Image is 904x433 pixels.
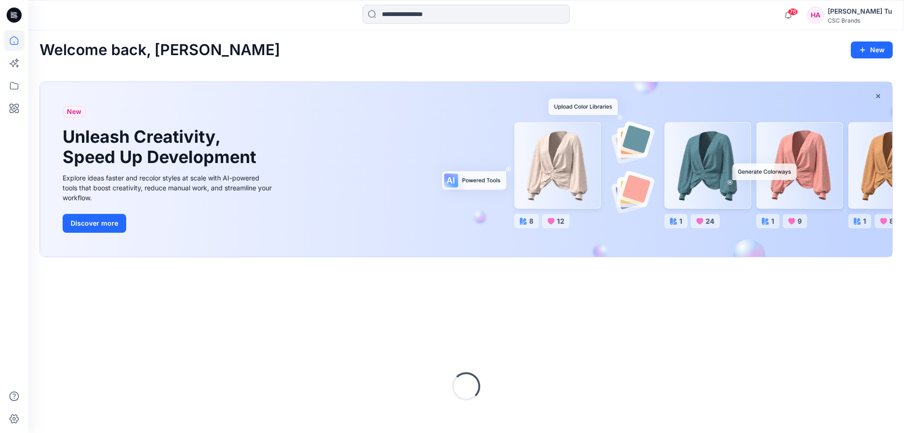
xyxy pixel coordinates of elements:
[828,17,892,24] div: CSC Brands
[788,8,798,16] span: 76
[40,41,280,59] h2: Welcome back, [PERSON_NAME]
[851,41,893,58] button: New
[63,214,274,233] a: Discover more
[63,127,260,167] h1: Unleash Creativity, Speed Up Development
[807,7,824,24] div: HA
[63,173,274,203] div: Explore ideas faster and recolor styles at scale with AI-powered tools that boost creativity, red...
[828,6,892,17] div: [PERSON_NAME] Tu
[63,214,126,233] button: Discover more
[67,106,81,117] span: New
